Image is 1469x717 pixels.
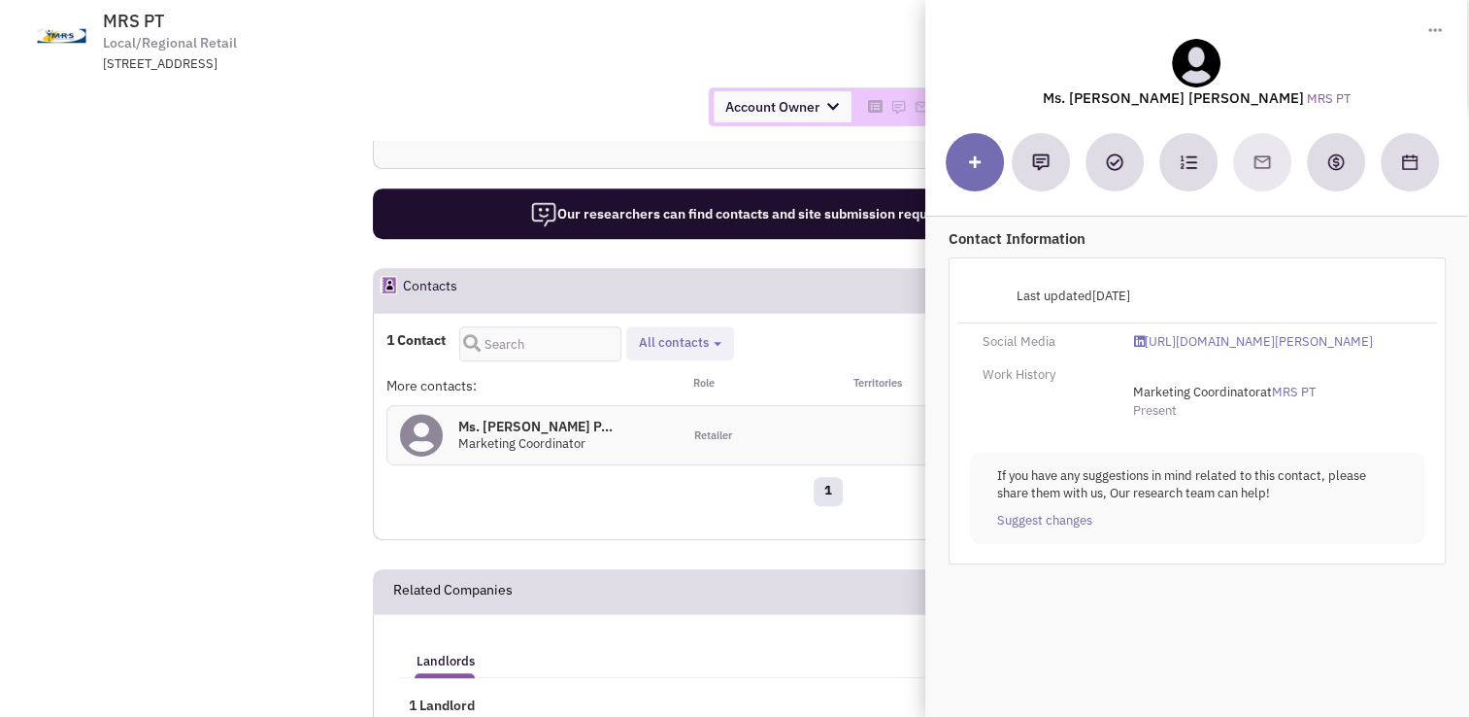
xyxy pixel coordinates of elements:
img: icon-researcher-20.png [530,201,557,228]
a: Suggest changes [997,512,1092,530]
div: Role [681,376,828,395]
img: Please add to your accounts [890,99,906,115]
span: Present [1133,402,1177,419]
img: Add a Task [1106,154,1123,171]
span: Account Owner [714,91,851,122]
a: Landlords [407,634,484,673]
span: 1 Landlord [399,697,475,714]
span: [DATE] [1092,288,1130,304]
h4: Ms. [PERSON_NAME] P... [458,418,613,435]
img: Schedule a Meeting [1402,154,1418,170]
span: Retailer [693,428,731,444]
span: Our researchers can find contacts and site submission requirements [530,205,984,222]
h5: Landlords [417,653,475,670]
img: Please add to your accounts [914,99,929,115]
img: Create a deal [1326,153,1346,172]
span: Marketing Coordinator [1133,384,1260,400]
span: Marketing Coordinator [458,435,585,452]
div: More contacts: [386,376,682,395]
h4: 1 Contact [386,331,446,349]
a: [URL][DOMAIN_NAME][PERSON_NAME] [1134,333,1373,352]
div: [STREET_ADDRESS] [103,55,610,74]
input: Search [459,326,622,361]
span: MRS PT [103,10,164,32]
div: Social Media [970,333,1121,352]
img: Add a note [1032,154,1050,171]
p: If you have any suggestions in mind related to this contact, please share them with us, Our resea... [997,467,1397,503]
a: 1 [814,477,843,506]
h2: Contacts [403,269,457,312]
div: Last updated [970,278,1143,315]
span: Local/Regional Retail [103,33,237,53]
h2: Related Companies [393,570,513,613]
div: Territories [828,376,976,395]
img: teammate.png [1172,39,1220,87]
p: Contact Information [949,228,1446,249]
span: at [1133,384,1316,400]
a: MRS PT [1272,384,1316,402]
div: Work History [970,366,1121,385]
a: MRS PT [1307,90,1351,109]
lable: Ms. [PERSON_NAME] [PERSON_NAME] [1043,88,1304,107]
button: All contacts [633,333,727,354]
img: Subscribe to a cadence [1180,154,1197,171]
span: All contacts [639,334,709,351]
